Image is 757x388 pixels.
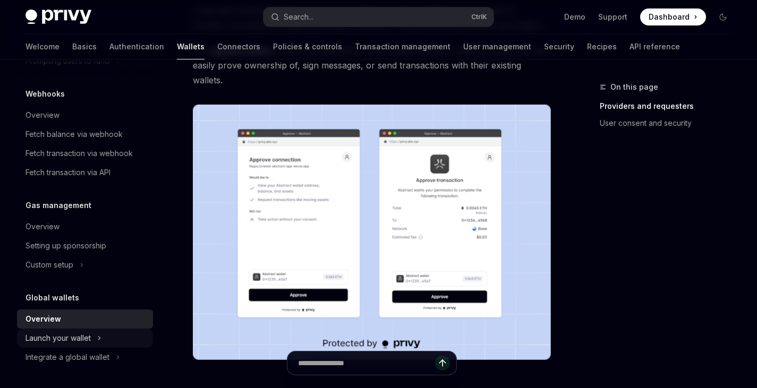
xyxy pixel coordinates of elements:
[25,220,59,233] div: Overview
[435,356,450,370] button: Send message
[25,351,109,364] div: Integrate a global wallet
[25,332,91,344] div: Launch your wallet
[217,34,260,59] a: Connectors
[25,88,65,100] h5: Webhooks
[25,199,91,212] h5: Gas management
[17,329,153,348] button: Toggle Launch your wallet section
[471,13,487,21] span: Ctrl K
[598,12,627,22] a: Support
[25,34,59,59] a: Welcome
[17,163,153,182] a: Fetch transaction via API
[25,109,59,122] div: Overview
[193,105,551,360] img: images/Crossapp.png
[298,351,435,375] input: Ask a question...
[17,348,153,367] button: Toggle Integrate a global wallet section
[17,106,153,125] a: Overview
[25,258,73,271] div: Custom setup
[17,144,153,163] a: Fetch transaction via webhook
[17,309,153,329] a: Overview
[25,166,110,179] div: Fetch transaction via API
[587,34,617,59] a: Recipes
[17,217,153,236] a: Overview
[600,98,740,115] a: Providers and requesters
[25,10,91,24] img: dark logo
[25,128,123,141] div: Fetch balance via webhook
[263,7,493,27] button: Open search
[355,34,450,59] a: Transaction management
[273,34,342,59] a: Policies & controls
[610,81,658,93] span: On this page
[17,236,153,255] a: Setting up sponsorship
[284,11,313,23] div: Search...
[193,43,551,88] span: Using , users can seamlessly move assets between different apps and can easily prove ownership of...
[564,12,585,22] a: Demo
[109,34,164,59] a: Authentication
[25,291,79,304] h5: Global wallets
[17,125,153,144] a: Fetch balance via webhook
[649,12,690,22] span: Dashboard
[600,115,740,132] a: User consent and security
[25,239,106,252] div: Setting up sponsorship
[544,34,574,59] a: Security
[177,34,205,59] a: Wallets
[715,8,732,25] button: Toggle dark mode
[630,34,680,59] a: API reference
[25,313,61,325] div: Overview
[25,147,133,160] div: Fetch transaction via webhook
[72,34,97,59] a: Basics
[640,8,706,25] a: Dashboard
[17,255,153,274] button: Toggle Custom setup section
[463,34,531,59] a: User management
